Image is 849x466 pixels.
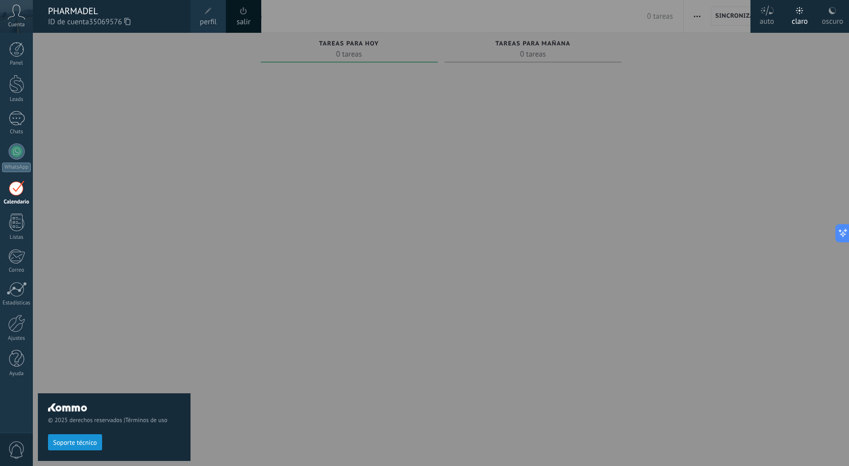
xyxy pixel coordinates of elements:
a: salir [237,17,250,28]
span: ID de cuenta [48,17,180,28]
div: auto [760,7,774,33]
div: Correo [2,267,31,274]
div: PHARMADEL [48,6,180,17]
div: Listas [2,234,31,241]
div: Ajustes [2,335,31,342]
div: WhatsApp [2,163,31,172]
div: Panel [2,60,31,67]
a: Términos de uso [125,417,167,424]
div: Calendario [2,199,31,205]
span: 35069576 [89,17,130,28]
div: Chats [2,129,31,135]
span: Soporte técnico [53,439,97,446]
div: oscuro [822,7,843,33]
a: Soporte técnico [48,438,102,446]
span: © 2025 derechos reservados | [48,417,180,424]
div: claro [792,7,808,33]
div: Ayuda [2,371,31,377]
span: perfil [200,17,216,28]
div: Leads [2,96,31,103]
span: Cuenta [8,22,25,28]
div: Estadísticas [2,300,31,306]
button: Soporte técnico [48,434,102,450]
